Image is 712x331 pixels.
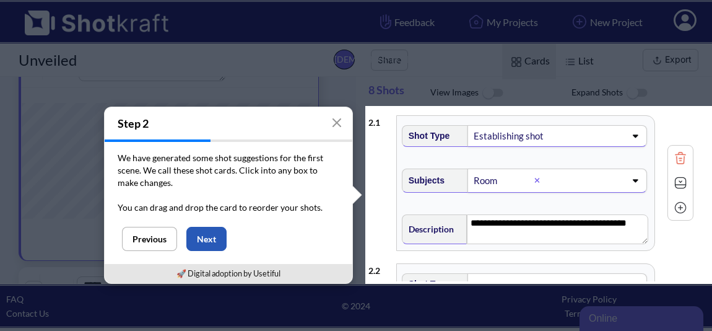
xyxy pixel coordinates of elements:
span: Shot Type [402,274,450,294]
div: 2 . 1 [368,109,390,130]
div: 2 . 2 [368,257,390,278]
span: Subjects [402,170,445,191]
p: You can drag and drop the card to reorder your shots. [118,201,339,214]
span: Description [402,219,454,239]
h4: Step 2 [105,107,352,139]
span: Shot Type [402,126,450,146]
div: Room [472,172,534,189]
p: We have generated some shot suggestions for the first scene. We call these shot cards. Click into... [118,152,339,189]
div: Online [9,7,115,22]
button: Previous [122,227,177,251]
img: Trash Icon [671,149,690,167]
div: Establishing shot [472,128,546,144]
button: Next [186,227,227,251]
a: 🚀 Digital adoption by Usetiful [176,268,280,278]
img: Expand Icon [671,174,690,192]
img: Add Icon [671,198,690,217]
